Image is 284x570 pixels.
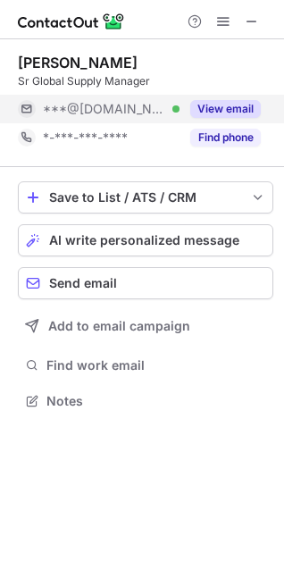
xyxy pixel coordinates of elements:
[49,233,239,247] span: AI write personalized message
[18,73,273,89] div: Sr Global Supply Manager
[18,224,273,256] button: AI write personalized message
[18,353,273,378] button: Find work email
[190,100,261,118] button: Reveal Button
[18,267,273,299] button: Send email
[18,11,125,32] img: ContactOut v5.3.10
[43,101,166,117] span: ***@[DOMAIN_NAME]
[18,310,273,342] button: Add to email campaign
[18,181,273,214] button: save-profile-one-click
[49,276,117,290] span: Send email
[18,54,138,71] div: [PERSON_NAME]
[46,393,266,409] span: Notes
[190,129,261,147] button: Reveal Button
[18,389,273,414] button: Notes
[48,319,190,333] span: Add to email campaign
[49,190,242,205] div: Save to List / ATS / CRM
[46,357,266,373] span: Find work email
